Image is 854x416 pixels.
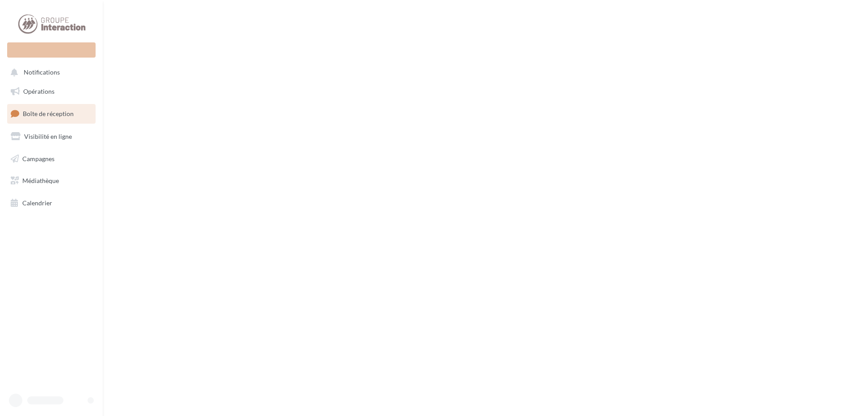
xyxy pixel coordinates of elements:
[5,171,97,190] a: Médiathèque
[23,110,74,117] span: Boîte de réception
[22,154,54,162] span: Campagnes
[23,87,54,95] span: Opérations
[5,104,97,123] a: Boîte de réception
[5,82,97,101] a: Opérations
[24,69,60,76] span: Notifications
[5,150,97,168] a: Campagnes
[22,177,59,184] span: Médiathèque
[5,127,97,146] a: Visibilité en ligne
[5,194,97,212] a: Calendrier
[24,133,72,140] span: Visibilité en ligne
[22,199,52,207] span: Calendrier
[7,42,96,58] div: Nouvelle campagne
